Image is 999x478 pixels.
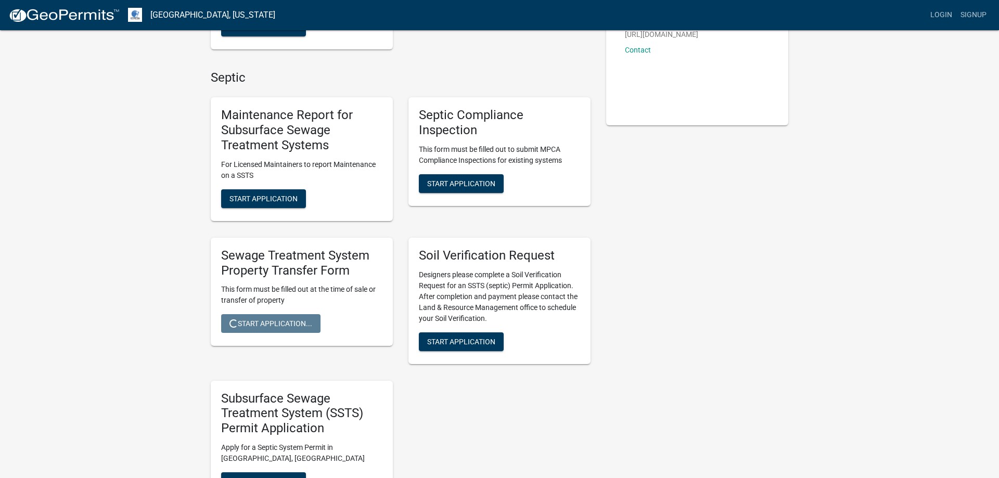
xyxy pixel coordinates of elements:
a: Contact [625,46,651,54]
button: Start Application [221,189,306,208]
h5: Septic Compliance Inspection [419,108,580,138]
p: This form must be filled out at the time of sale or transfer of property [221,284,382,306]
a: Signup [956,5,991,25]
img: Otter Tail County, Minnesota [128,8,142,22]
button: Start Application [419,332,504,351]
h5: Sewage Treatment System Property Transfer Form [221,248,382,278]
p: For Licensed Maintainers to report Maintenance on a SSTS [221,159,382,181]
span: Start Application [427,337,495,345]
a: [GEOGRAPHIC_DATA], [US_STATE] [150,6,275,24]
button: Start Application [221,18,306,36]
span: Start Application... [229,319,312,328]
p: This form must be filled out to submit MPCA Compliance Inspections for existing systems [419,144,580,166]
p: Designers please complete a Soil Verification Request for an SSTS (septic) Permit Application. Af... [419,269,580,324]
a: Login [926,5,956,25]
h5: Subsurface Sewage Treatment System (SSTS) Permit Application [221,391,382,436]
h5: Soil Verification Request [419,248,580,263]
span: Start Application [229,22,298,31]
button: Start Application [419,174,504,193]
p: Apply for a Septic System Permit in [GEOGRAPHIC_DATA], [GEOGRAPHIC_DATA] [221,442,382,464]
span: Start Application [229,194,298,202]
p: [URL][DOMAIN_NAME] [625,31,698,38]
h5: Maintenance Report for Subsurface Sewage Treatment Systems [221,108,382,152]
h4: Septic [211,70,591,85]
button: Start Application... [221,314,321,333]
span: Start Application [427,179,495,187]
